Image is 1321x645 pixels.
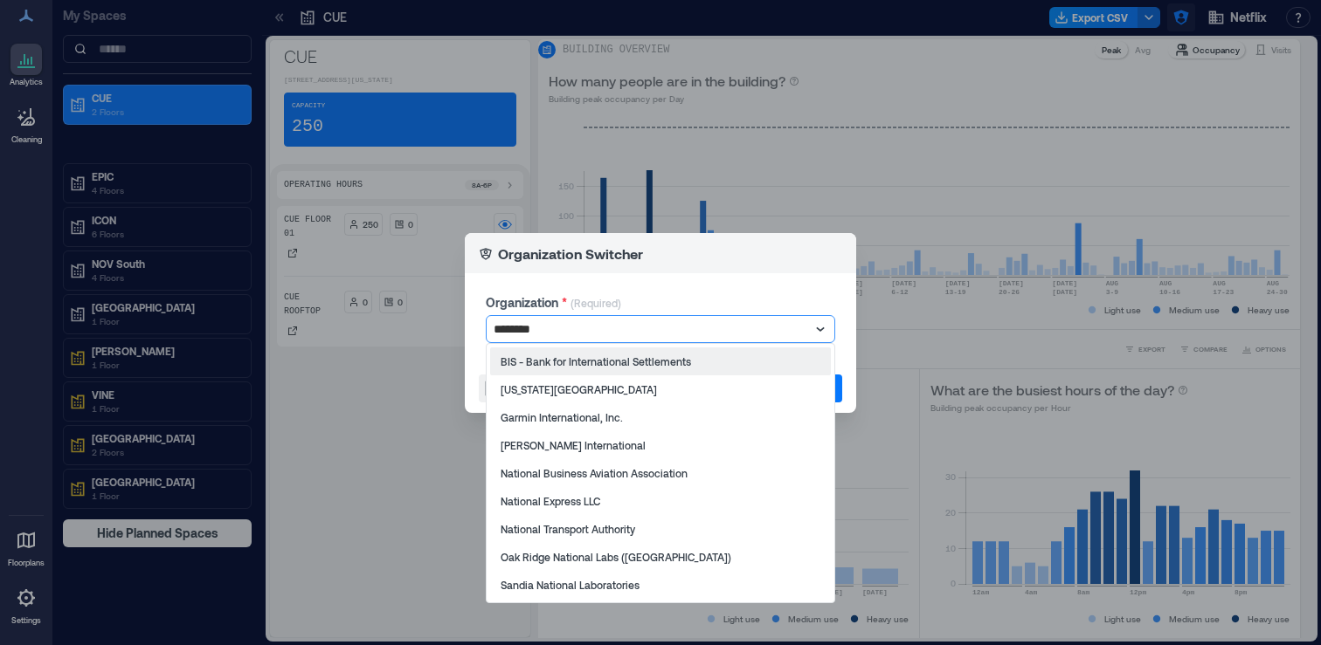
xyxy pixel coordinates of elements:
p: (Required) [571,296,621,315]
p: Oak Ridge National Labs ([GEOGRAPHIC_DATA]) [501,550,731,564]
p: National Business Aviation Association [501,466,688,480]
p: Sandia National Laboratories [501,578,640,592]
button: Turn Off [479,374,560,402]
p: Organization Switcher [498,244,643,264]
p: National Transport Authority [501,522,635,536]
p: BIS - Bank for International Settlements [501,354,691,368]
label: Organization [486,294,567,312]
p: [US_STATE][GEOGRAPHIC_DATA] [501,382,657,396]
p: Garmin International, Inc. [501,410,623,424]
p: National Express LLC [501,494,600,508]
p: [PERSON_NAME] International [501,438,646,452]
